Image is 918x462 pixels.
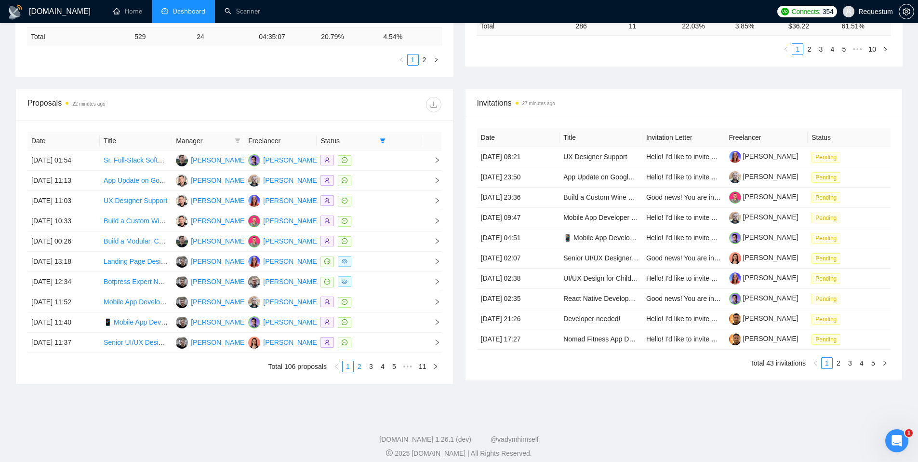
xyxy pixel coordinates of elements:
[176,298,246,305] a: VL[PERSON_NAME]
[27,252,100,272] td: [DATE] 13:18
[729,233,798,241] a: [PERSON_NAME]
[812,294,840,304] span: Pending
[343,361,353,372] a: 1
[248,338,319,346] a: IB[PERSON_NAME]
[808,128,891,147] th: Status
[176,337,188,349] img: VL
[333,364,339,369] span: left
[161,8,168,14] span: dashboard
[433,57,439,63] span: right
[104,318,344,326] a: 📱 Mobile App Developer Needed – Build Paid Subscription App (iOS + Android)
[781,8,789,15] img: upwork-logo.png
[104,217,372,225] a: Build a Custom Wine Shipping Platform: API Integrations + Unified UI (Alcohol Fulfillment)
[248,175,260,187] img: DB
[559,167,642,188] td: App Update on Google Play
[342,340,347,345] span: message
[248,256,260,268] img: IP
[27,313,100,333] td: [DATE] 11:40
[729,213,798,221] a: [PERSON_NAME]
[191,216,246,226] div: [PERSON_NAME]
[104,339,247,346] a: Senior UI/UX Designer – SaaS Polish (Phase 1)
[899,8,914,15] a: setting
[27,97,234,112] div: Proposals
[113,7,142,15] a: homeHome
[729,193,798,201] a: [PERSON_NAME]
[812,192,840,203] span: Pending
[176,215,188,227] img: RK
[176,136,231,146] span: Manager
[803,43,815,55] li: 2
[104,177,187,184] a: App Update on Google Play
[426,197,440,204] span: right
[867,357,879,369] li: 5
[248,337,260,349] img: IB
[559,128,642,147] th: Title
[27,191,100,211] td: [DATE] 11:03
[559,188,642,208] td: Build a Custom Wine Shipping Platform: API Integrations + Unified UI (Alcohol Fulfillment)
[191,297,246,307] div: [PERSON_NAME]
[426,101,441,109] span: download
[559,269,642,289] td: UI/UX Design for Childcare Website in Figma
[263,175,319,186] div: [PERSON_NAME]
[477,97,891,109] span: Invitations
[365,361,377,372] li: 3
[879,43,891,55] button: right
[792,44,803,54] a: 1
[248,235,260,247] img: DB
[354,361,365,372] a: 2
[812,153,844,161] a: Pending
[729,335,798,342] a: [PERSON_NAME]
[812,295,844,302] a: Pending
[642,128,725,147] th: Invitation Letter
[845,358,855,368] a: 3
[729,294,798,302] a: [PERSON_NAME]
[882,46,888,52] span: right
[850,43,865,55] span: •••
[244,132,317,150] th: Freelancer
[729,252,741,264] img: c1HaziVVVbnu0c2NasnjezSb6LXOIoutgjUNJZcFsvBUdEjYzUEv1Nryfg08A2i7jD
[191,236,246,246] div: [PERSON_NAME]
[320,136,375,146] span: Status
[563,335,664,343] a: Nomad Fitness App Development
[729,254,798,261] a: [PERSON_NAME]
[783,46,789,52] span: left
[426,97,441,112] button: download
[563,193,831,201] a: Build a Custom Wine Shipping Platform: API Integrations + Unified UI (Alcohol Fulfillment)
[248,276,260,288] img: PG
[812,233,840,244] span: Pending
[426,258,440,265] span: right
[173,7,205,15] span: Dashboard
[563,315,620,323] a: Developer needed!
[324,218,330,224] span: user-add
[430,361,441,372] li: Next Page
[563,173,647,181] a: App Update on Google Play
[563,214,769,221] a: Mobile App Developer (iOS & Android) for Firearm Training MVP App
[342,157,347,163] span: message
[248,298,319,305] a: DB[PERSON_NAME]
[522,101,555,106] time: 27 minutes ago
[396,54,407,66] li: Previous Page
[248,195,260,207] img: IP
[324,258,330,264] span: message
[729,314,798,322] a: [PERSON_NAME]
[865,43,879,55] li: 10
[104,258,199,265] a: Landing Page Designer (Figma)
[408,54,418,65] a: 1
[729,293,741,305] img: c1qrm7vV4WvEeVS0e--M40JV3Z1lcNt3CycQ4ky34xw_WCwHbmw3i7BZVjR_wyEgGO
[191,317,246,327] div: [PERSON_NAME]
[366,361,376,372] a: 3
[191,276,246,287] div: [PERSON_NAME]
[100,272,172,292] td: Botpress Expert Needed to Build MVP AI Agent System (with GHL Integration)
[477,248,560,269] td: [DATE] 02:07
[380,138,386,144] span: filter
[8,4,23,20] img: logo
[868,358,878,368] a: 5
[100,292,172,313] td: Mobile App Developer (iOS & Android) for Firearm Training MVP App
[263,155,319,165] div: [PERSON_NAME]
[838,44,849,54] a: 5
[856,358,867,368] a: 4
[812,253,840,264] span: Pending
[400,361,415,372] span: •••
[191,195,246,206] div: [PERSON_NAME]
[263,236,319,246] div: [PERSON_NAME]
